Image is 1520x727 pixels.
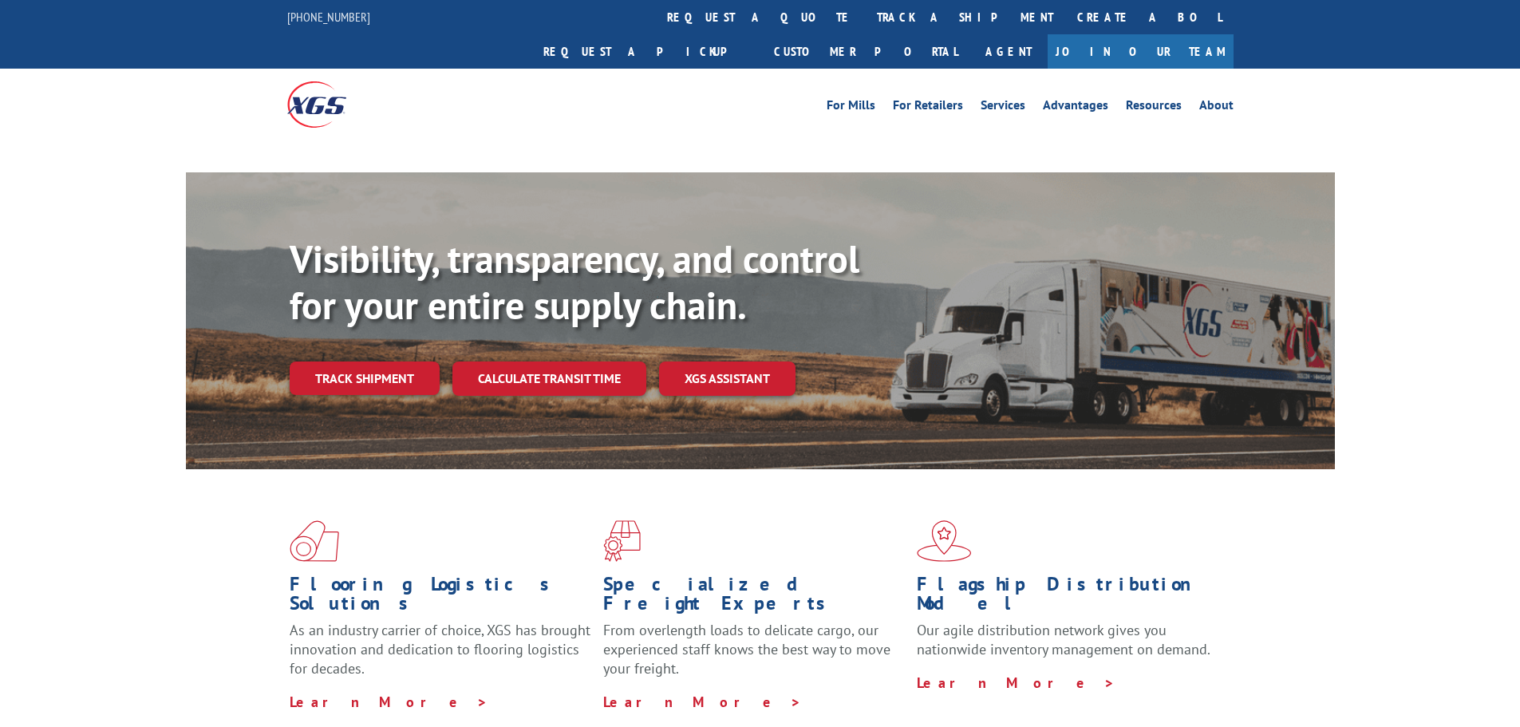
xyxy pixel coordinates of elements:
[1043,99,1108,117] a: Advantages
[290,520,339,562] img: xgs-icon-total-supply-chain-intelligence-red
[1199,99,1234,117] a: About
[290,693,488,711] a: Learn More >
[603,693,802,711] a: Learn More >
[917,575,1218,621] h1: Flagship Distribution Model
[1048,34,1234,69] a: Join Our Team
[290,234,859,330] b: Visibility, transparency, and control for your entire supply chain.
[290,362,440,395] a: Track shipment
[290,621,590,678] span: As an industry carrier of choice, XGS has brought innovation and dedication to flooring logistics...
[917,674,1115,692] a: Learn More >
[287,9,370,25] a: [PHONE_NUMBER]
[762,34,969,69] a: Customer Portal
[603,621,905,692] p: From overlength loads to delicate cargo, our experienced staff knows the best way to move your fr...
[603,575,905,621] h1: Specialized Freight Experts
[531,34,762,69] a: Request a pickup
[659,362,796,396] a: XGS ASSISTANT
[1126,99,1182,117] a: Resources
[290,575,591,621] h1: Flooring Logistics Solutions
[917,520,972,562] img: xgs-icon-flagship-distribution-model-red
[603,520,641,562] img: xgs-icon-focused-on-flooring-red
[893,99,963,117] a: For Retailers
[917,621,1210,658] span: Our agile distribution network gives you nationwide inventory management on demand.
[452,362,646,396] a: Calculate transit time
[827,99,875,117] a: For Mills
[969,34,1048,69] a: Agent
[981,99,1025,117] a: Services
